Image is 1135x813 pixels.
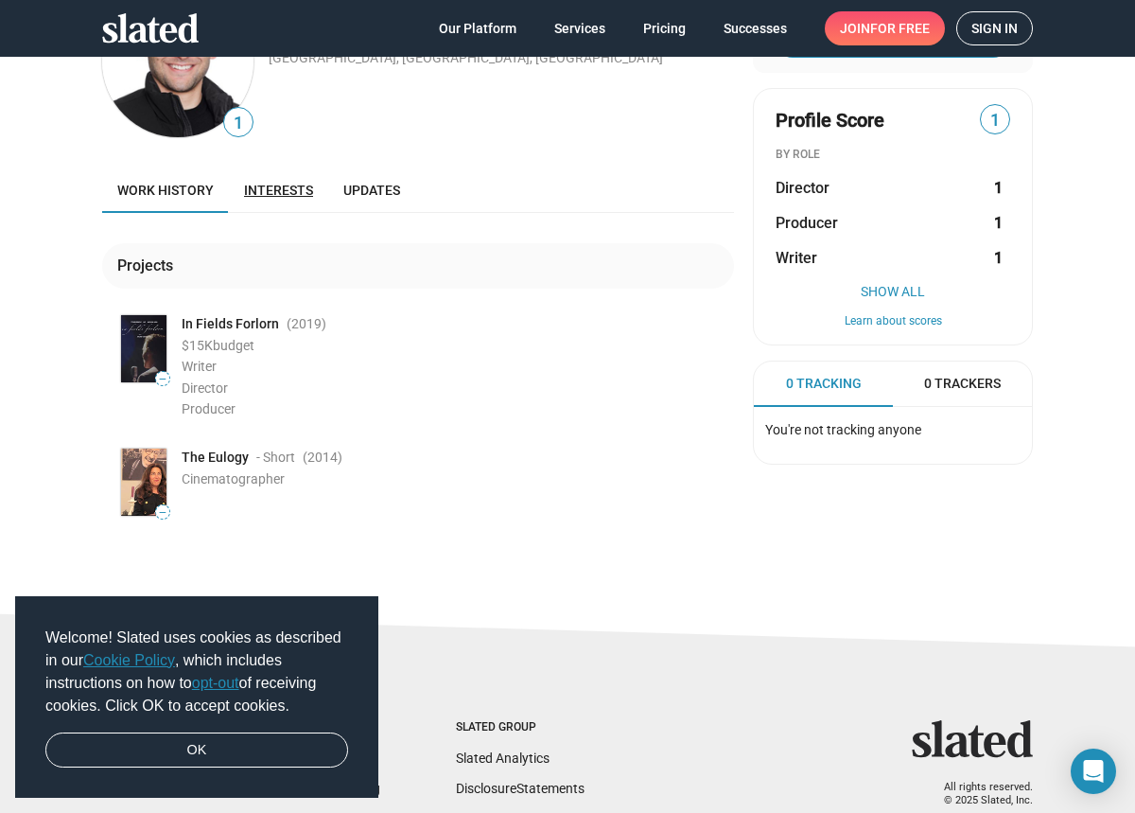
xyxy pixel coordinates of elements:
a: Interests [229,168,328,213]
a: Successes [708,11,802,45]
span: Successes [724,11,787,45]
p: All rights reserved. © 2025 Slated, Inc. [924,781,1033,808]
span: Sign in [971,12,1018,44]
div: Slated Group [456,720,585,735]
span: Director [776,178,829,198]
span: budget [213,338,254,353]
a: Services [539,11,620,45]
span: $15K [182,338,213,353]
a: opt-out [192,675,239,691]
span: (2019 ) [287,315,326,333]
a: Updates [328,168,415,213]
a: Our Platform [424,11,532,45]
span: Updates [343,183,400,198]
div: BY ROLE [776,148,1010,163]
span: The Eulogy [182,449,249,467]
div: Projects [117,256,181,275]
span: (2014 ) [303,449,342,467]
span: Profile Score [776,108,884,133]
span: 1 [981,108,1009,133]
span: Pricing [643,11,686,45]
span: Producer [776,213,838,233]
span: Work history [117,183,214,198]
span: You're not tracking anyone [765,422,921,437]
span: Interests [244,183,313,198]
button: Learn about scores [776,314,1010,329]
span: In Fields Forlorn [182,315,279,333]
a: DisclosureStatements [456,781,585,796]
a: Pricing [628,11,701,45]
span: — [156,507,169,518]
img: Poster: In Fields Forlorn [121,315,166,382]
strong: 1 [994,178,1003,198]
span: Producer [182,401,236,416]
span: 1 [224,111,253,136]
a: Sign in [956,11,1033,45]
span: Our Platform [439,11,516,45]
strong: 1 [994,213,1003,233]
span: Writer [776,248,817,268]
span: — [156,374,169,384]
span: Cinematographer [182,471,285,486]
div: Open Intercom Messenger [1071,749,1116,794]
a: Joinfor free [825,11,945,45]
a: Work history [102,168,229,213]
div: cookieconsent [15,596,378,799]
span: Services [554,11,605,45]
a: Cookie Policy [83,652,175,668]
span: 0 Trackers [924,375,1001,393]
img: Poster: The Eulogy [121,449,166,516]
span: Welcome! Slated uses cookies as described in our , which includes instructions on how to of recei... [45,627,348,717]
span: 0 Tracking [786,375,862,393]
button: Show All [776,284,1010,299]
strong: 1 [994,248,1003,268]
span: Join [840,11,930,45]
a: dismiss cookie message [45,733,348,769]
a: [GEOGRAPHIC_DATA], [GEOGRAPHIC_DATA], [GEOGRAPHIC_DATA] [269,50,663,65]
span: Director [182,380,228,396]
span: Writer [182,359,217,374]
span: for free [870,11,930,45]
span: - Short [256,449,295,467]
a: Slated Analytics [456,751,550,766]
